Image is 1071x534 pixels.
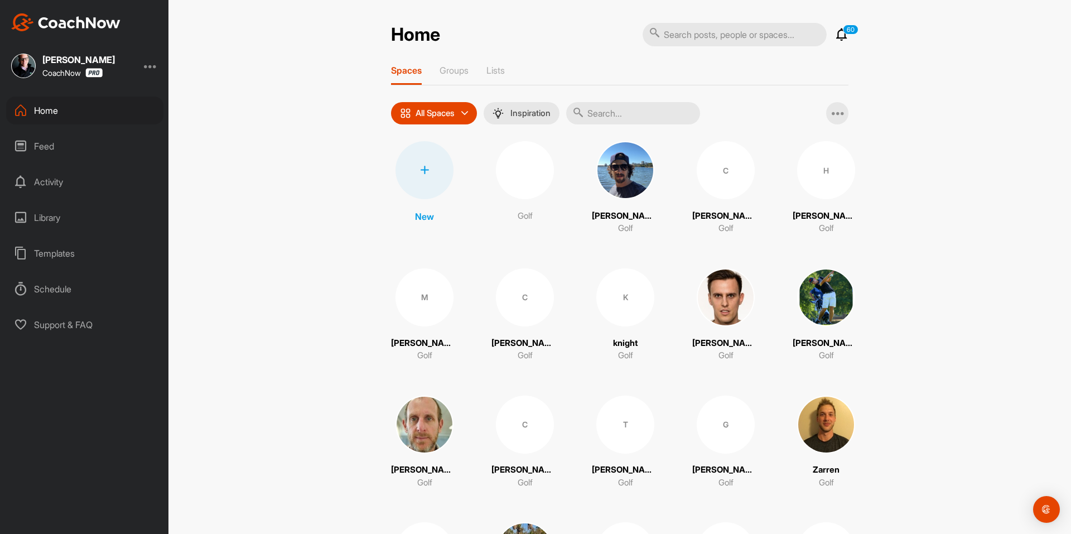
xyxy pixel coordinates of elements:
p: Golf [518,349,533,362]
img: icon [400,108,411,119]
div: Support & FAQ [6,311,163,339]
div: Home [6,97,163,124]
div: G [697,396,755,454]
p: Golf [618,222,633,235]
p: Golf [819,349,834,362]
p: Zarren [813,464,840,477]
p: Golf [518,210,533,223]
p: Spaces [391,65,422,76]
p: [PERSON_NAME] [692,337,759,350]
div: C [697,141,755,199]
p: Golf [417,477,432,489]
p: Golf [718,222,734,235]
p: Golf [819,477,834,489]
p: Golf [718,477,734,489]
div: [PERSON_NAME] [42,55,115,64]
img: menuIcon [493,108,504,119]
p: [PERSON_NAME] [692,210,759,223]
img: square_c52517cafae7cc9ad69740a6896fcb52.jpg [797,268,855,326]
img: square_04ca77c7c53cd3339529e915fae3917d.jpg [697,268,755,326]
a: KknightGolf [592,268,659,362]
p: Groups [440,65,469,76]
p: [PERSON_NAME] [592,464,659,477]
input: Search... [566,102,700,124]
p: Golf [417,349,432,362]
p: Golf [518,477,533,489]
p: Inspiration [510,109,551,118]
img: square_c74c483136c5a322e8c3ab00325b5695.jpg [596,141,654,199]
div: Activity [6,168,163,196]
p: [PERSON_NAME] [491,337,558,350]
p: Golf [718,349,734,362]
a: [PERSON_NAME]Golf [391,396,458,489]
p: [PERSON_NAME] [391,464,458,477]
p: [PERSON_NAME] [692,464,759,477]
img: square_3693790e66a3519a47180c501abf0a57.jpg [797,396,855,454]
p: Golf [618,349,633,362]
div: Open Intercom Messenger [1033,496,1060,523]
a: ZarrenGolf [793,396,860,489]
p: [PERSON_NAME] [491,464,558,477]
a: C[PERSON_NAME]Golf [692,141,759,235]
div: H [797,141,855,199]
div: CoachNow [42,68,103,78]
p: Lists [486,65,505,76]
a: H[PERSON_NAME]Golf [793,141,860,235]
p: 60 [843,25,858,35]
div: Library [6,204,163,232]
a: G[PERSON_NAME]Golf [692,396,759,489]
p: [PERSON_NAME] [592,210,659,223]
p: Golf [819,222,834,235]
p: [PERSON_NAME] [391,337,458,350]
p: New [415,210,434,223]
img: CoachNow Pro [85,68,103,78]
div: M [395,268,454,326]
a: M[PERSON_NAME]Golf [391,268,458,362]
div: K [596,268,654,326]
p: [PERSON_NAME] [793,337,860,350]
a: [PERSON_NAME]Golf [793,268,860,362]
div: Feed [6,132,163,160]
div: Schedule [6,275,163,303]
img: square_d7b6dd5b2d8b6df5777e39d7bdd614c0.jpg [11,54,36,78]
a: C[PERSON_NAME]Golf [491,396,558,489]
p: [PERSON_NAME] [793,210,860,223]
div: C [496,396,554,454]
input: Search posts, people or spaces... [643,23,827,46]
a: T[PERSON_NAME]Golf [592,396,659,489]
p: All Spaces [416,109,455,118]
p: knight [613,337,638,350]
a: [PERSON_NAME]Golf [692,268,759,362]
a: C[PERSON_NAME]Golf [491,268,558,362]
h2: Home [391,24,440,46]
img: square_e5a1c8b45c7a489716c79f886f6a0dca.jpg [395,396,454,454]
p: Golf [618,477,633,489]
div: T [596,396,654,454]
div: C [496,268,554,326]
div: Templates [6,239,163,267]
img: CoachNow [11,13,120,31]
a: Golf [491,141,558,235]
a: [PERSON_NAME]Golf [592,141,659,235]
